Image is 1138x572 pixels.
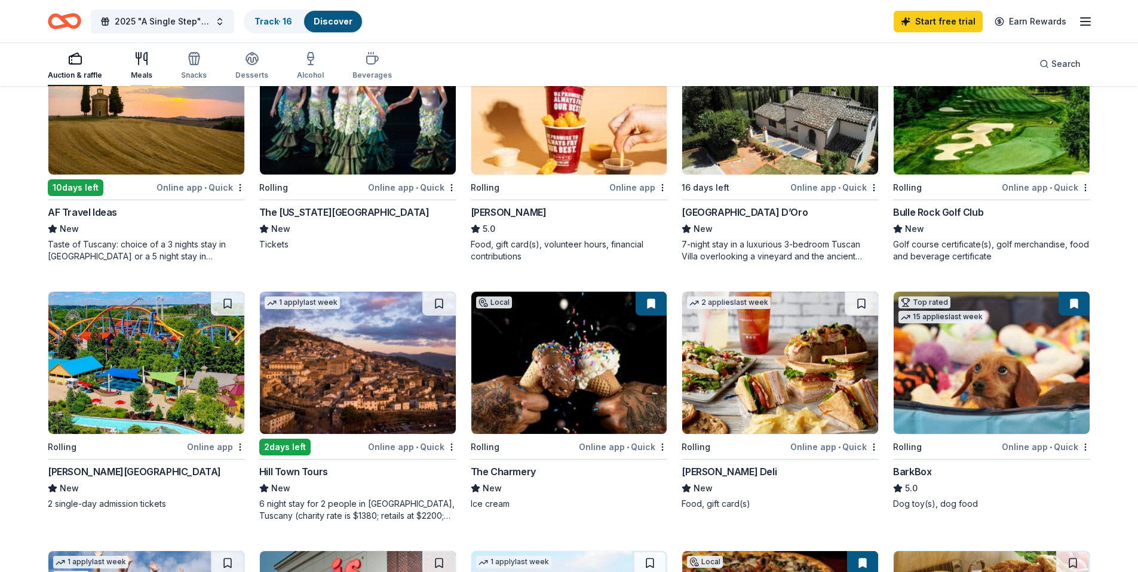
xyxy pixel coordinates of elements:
[987,11,1073,32] a: Earn Rewards
[893,440,922,454] div: Rolling
[682,238,879,262] div: 7-night stay in a luxurious 3-bedroom Tuscan Villa overlooking a vineyard and the ancient walled ...
[893,32,1090,262] a: Image for Bulle Rock Golf ClubLocalRollingOnline app•QuickBulle Rock Golf ClubNewGolf course cert...
[235,71,268,80] div: Desserts
[790,180,879,195] div: Online app Quick
[579,439,667,454] div: Online app Quick
[259,498,456,522] div: 6 night stay for 2 people in [GEOGRAPHIC_DATA], Tuscany (charity rate is $1380; retails at $2200;...
[682,498,879,510] div: Food, gift card(s)
[60,222,79,236] span: New
[259,439,311,455] div: 2 days left
[471,238,668,262] div: Food, gift card(s), volunteer hours, financial contributions
[260,292,456,434] img: Image for Hill Town Tours
[48,47,102,86] button: Auction & raffle
[314,16,352,26] a: Discover
[48,32,245,262] a: Image for AF Travel Ideas12 applieslast week10days leftOnline app•QuickAF Travel IdeasNewTaste of...
[893,181,922,195] div: Rolling
[1050,442,1052,452] span: •
[187,439,245,454] div: Online app
[682,464,777,479] div: [PERSON_NAME] Deli
[157,180,245,195] div: Online app Quick
[898,311,985,323] div: 15 applies last week
[352,47,392,86] button: Beverages
[259,464,328,479] div: Hill Town Tours
[682,205,808,219] div: [GEOGRAPHIC_DATA] D’Oro
[471,464,536,479] div: The Charmery
[48,498,245,510] div: 2 single-day admission tickets
[682,32,878,175] img: Image for Villa Sogni D’Oro
[483,222,495,236] span: 5.0
[483,481,502,495] span: New
[115,14,210,29] span: 2025 "A Single Step" Sneaker Ball Gala
[259,291,456,522] a: Image for Hill Town Tours 1 applylast week2days leftOnline app•QuickHill Town ToursNew6 night sta...
[368,180,456,195] div: Online app Quick
[609,180,667,195] div: Online app
[48,464,221,479] div: [PERSON_NAME][GEOGRAPHIC_DATA]
[476,296,512,308] div: Local
[48,32,244,175] img: Image for AF Travel Ideas
[352,71,392,80] div: Beverages
[790,439,879,454] div: Online app Quick
[259,32,456,250] a: Image for The Maryland TheatreLocalRollingOnline app•QuickThe [US_STATE][GEOGRAPHIC_DATA]NewTickets
[48,291,245,510] a: Image for Dorney Park & Wildwater KingdomRollingOnline app[PERSON_NAME][GEOGRAPHIC_DATA]New2 sing...
[1030,52,1090,76] button: Search
[694,222,713,236] span: New
[893,464,931,479] div: BarkBox
[91,10,234,33] button: 2025 "A Single Step" Sneaker Ball Gala
[687,556,723,568] div: Local
[416,442,418,452] span: •
[271,222,290,236] span: New
[471,32,667,175] img: Image for Sheetz
[476,556,551,568] div: 1 apply last week
[254,16,292,26] a: Track· 16
[131,47,152,86] button: Meals
[471,181,499,195] div: Rolling
[265,296,340,309] div: 1 apply last week
[905,481,918,495] span: 5.0
[471,205,547,219] div: [PERSON_NAME]
[244,10,363,33] button: Track· 16Discover
[682,291,879,510] a: Image for McAlister's Deli2 applieslast weekRollingOnline app•Quick[PERSON_NAME] DeliNewFood, gif...
[893,291,1090,510] a: Image for BarkBoxTop rated15 applieslast weekRollingOnline app•QuickBarkBox5.0Dog toy(s), dog food
[471,32,668,262] a: Image for Sheetz4 applieslast weekRollingOnline app[PERSON_NAME]5.0Food, gift card(s), volunteer ...
[894,292,1090,434] img: Image for BarkBox
[682,440,710,454] div: Rolling
[682,292,878,434] img: Image for McAlister's Deli
[687,296,771,309] div: 2 applies last week
[259,205,430,219] div: The [US_STATE][GEOGRAPHIC_DATA]
[1051,57,1081,71] span: Search
[368,439,456,454] div: Online app Quick
[893,205,983,219] div: Bulle Rock Golf Club
[60,481,79,495] span: New
[471,292,667,434] img: Image for The Charmery
[48,71,102,80] div: Auction & raffle
[898,296,950,308] div: Top rated
[694,481,713,495] span: New
[1050,183,1052,192] span: •
[894,11,983,32] a: Start free trial
[53,556,128,568] div: 1 apply last week
[235,47,268,86] button: Desserts
[260,32,456,175] img: Image for The Maryland Theatre
[471,440,499,454] div: Rolling
[271,481,290,495] span: New
[204,183,207,192] span: •
[838,442,841,452] span: •
[682,32,879,262] a: Image for Villa Sogni D’Oro5 applieslast week16 days leftOnline app•Quick[GEOGRAPHIC_DATA] D’OroN...
[131,71,152,80] div: Meals
[471,498,668,510] div: Ice cream
[905,222,924,236] span: New
[893,498,1090,510] div: Dog toy(s), dog food
[181,47,207,86] button: Snacks
[471,291,668,510] a: Image for The CharmeryLocalRollingOnline app•QuickThe CharmeryNewIce cream
[181,71,207,80] div: Snacks
[259,238,456,250] div: Tickets
[1002,439,1090,454] div: Online app Quick
[682,181,729,195] div: 16 days left
[416,183,418,192] span: •
[48,238,245,262] div: Taste of Tuscany: choice of a 3 nights stay in [GEOGRAPHIC_DATA] or a 5 night stay in [GEOGRAPHIC...
[893,238,1090,262] div: Golf course certificate(s), golf merchandise, food and beverage certificate
[48,205,117,219] div: AF Travel Ideas
[48,440,76,454] div: Rolling
[838,183,841,192] span: •
[894,32,1090,175] img: Image for Bulle Rock Golf Club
